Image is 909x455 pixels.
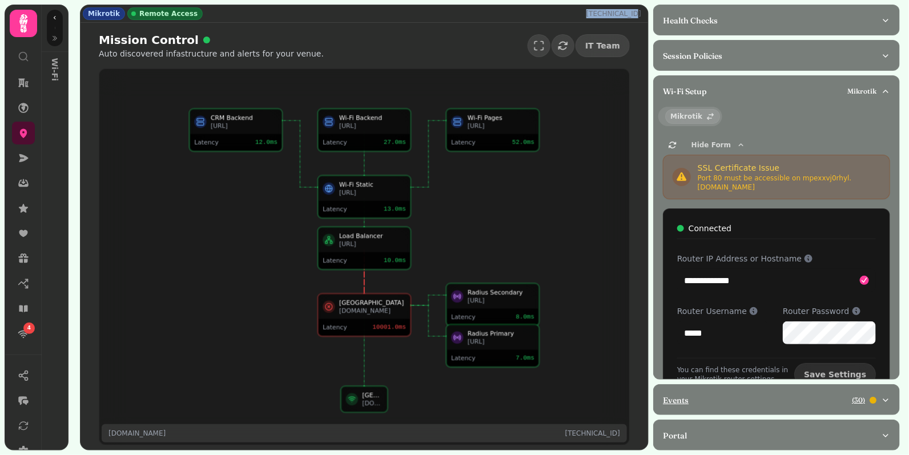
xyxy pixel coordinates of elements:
[362,399,383,407] div: [DOMAIN_NAME]
[516,313,534,321] div: 8.0 ms
[190,109,282,151] button: CRM Backend[URL]Latency12.0ms
[663,15,718,26] p: Health Checks
[362,391,383,399] div: [GEOGRAPHIC_DATA]
[665,109,720,124] button: Mikrotik
[663,50,722,62] p: Session Policies
[677,365,794,384] div: You can find these credentials in your Mikrotik router settings
[339,188,406,196] div: [URL]
[586,9,646,18] p: [TECHNICAL_ID]
[447,325,539,367] button: Radius Primary[URL]Latency7.0ms
[691,142,731,148] span: Hide Form
[468,288,534,296] div: Radius Secondary
[687,138,750,152] button: Hide Form
[654,5,899,36] button: Health Checks
[468,337,534,345] div: [URL]
[384,205,406,213] div: 13.0 ms
[677,305,769,317] label: Router Username
[27,324,31,332] span: 4
[698,174,880,192] div: Port 80 must be accessible on mpexxvj0rhyl .[DOMAIN_NAME]
[783,305,876,317] label: Router Password
[339,122,406,130] div: [URL]
[341,386,388,412] button: [GEOGRAPHIC_DATA][DOMAIN_NAME]
[585,42,620,50] span: IT Team
[339,114,406,122] div: Wi-Fi Backend
[654,385,899,416] button: Events(30)
[339,180,406,188] div: Wi-Fi Static
[99,32,199,48] span: Mission Control
[108,429,166,438] p: [DOMAIN_NAME]
[451,354,500,362] div: Latency
[139,9,198,18] span: Remote Access
[318,109,411,151] button: Wi-Fi Backend[URL]Latency27.0ms
[211,122,277,130] div: [URL]
[794,363,876,386] button: Save Settings
[194,138,243,146] div: Latency
[99,48,324,59] p: Auto discovered infastructure and alerts for your venue.
[565,429,620,438] p: [TECHNICAL_ID]
[373,323,406,331] div: 10001.0 ms
[670,113,702,120] span: Mikrotik
[663,86,707,97] p: Wi-Fi Setup
[323,323,372,331] div: Latency
[339,307,406,315] div: [DOMAIN_NAME]
[512,138,534,146] div: 52.0 ms
[804,371,866,379] span: Save Settings
[451,313,500,321] div: Latency
[447,109,539,151] button: Wi-Fi Pages[URL]Latency52.0ms
[516,354,534,362] div: 7.0 ms
[323,205,372,213] div: Latency
[654,41,899,71] button: Session Policies
[255,138,277,146] div: 12.0 ms
[576,34,630,57] button: IT Team
[339,299,406,307] div: [GEOGRAPHIC_DATA]
[654,76,899,107] button: Wi-Fi SetupMikrotik
[323,256,372,264] div: Latency
[468,329,534,337] div: Radius Primary
[847,87,876,96] p: Mikrotik
[45,49,66,76] p: Wi-Fi
[323,138,372,146] div: Latency
[339,232,406,240] div: Load Balancer
[852,396,865,405] p: ( 30 )
[451,138,500,146] div: Latency
[663,394,689,406] p: Events
[698,162,880,174] div: SSL Certificate Issue
[677,253,876,264] label: Router IP Address or Hostname
[318,176,411,218] button: Wi-Fi Static[URL]Latency13.0ms
[318,294,411,336] button: [GEOGRAPHIC_DATA][DOMAIN_NAME]Latency10001.0ms
[339,240,406,248] div: [URL]
[318,227,411,269] button: Load Balancer[URL]Latency10.0ms
[384,138,406,146] div: 27.0 ms
[447,284,539,326] button: Radius Secondary[URL]Latency8.0ms
[384,256,406,264] div: 10.0 ms
[654,420,899,451] button: Portal
[468,114,534,122] div: Wi-Fi Pages
[689,223,731,234] span: Connected
[83,7,125,20] div: Mikrotik
[211,114,277,122] div: CRM Backend
[663,430,687,441] p: Portal
[12,323,35,345] a: 4
[468,122,534,130] div: [URL]
[468,296,534,304] div: [URL]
